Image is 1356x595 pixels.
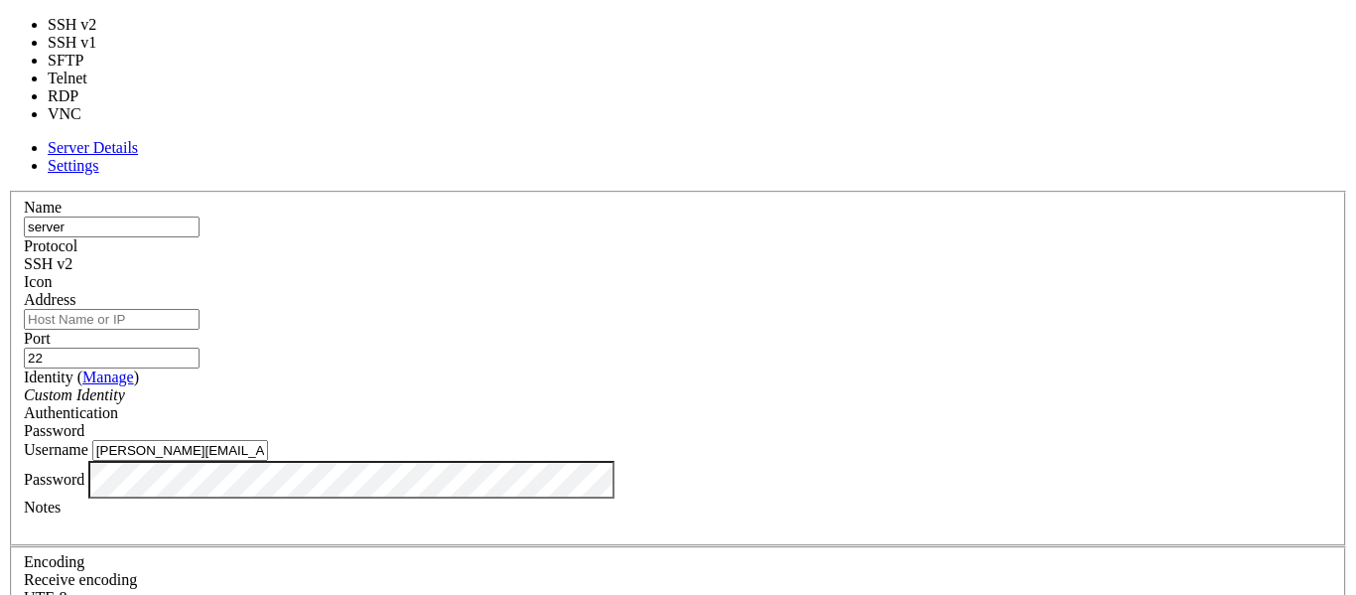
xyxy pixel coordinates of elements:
[24,553,84,570] label: Encoding
[48,87,120,105] li: RDP
[24,422,84,439] span: Password
[24,470,84,487] label: Password
[24,369,139,385] label: Identity
[24,237,77,254] label: Protocol
[48,16,120,34] li: SSH v2
[48,139,138,156] a: Server Details
[24,571,137,588] label: Set the expected encoding for data received from the host. If the encodings do not match, visual ...
[24,199,62,216] label: Name
[24,404,118,421] label: Authentication
[24,255,72,272] span: SSH v2
[24,348,200,369] input: Port Number
[24,255,1332,273] div: SSH v2
[24,330,51,347] label: Port
[77,369,139,385] span: ( )
[48,157,99,174] a: Settings
[48,70,120,87] li: Telnet
[24,273,52,290] label: Icon
[92,440,268,461] input: Login Username
[24,386,125,403] i: Custom Identity
[24,422,1332,440] div: Password
[24,386,1332,404] div: Custom Identity
[82,369,134,385] a: Manage
[48,105,120,123] li: VNC
[24,499,61,516] label: Notes
[24,291,75,308] label: Address
[24,441,88,458] label: Username
[48,52,120,70] li: SFTP
[24,217,200,237] input: Server Name
[24,309,200,330] input: Host Name or IP
[48,34,120,52] li: SSH v1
